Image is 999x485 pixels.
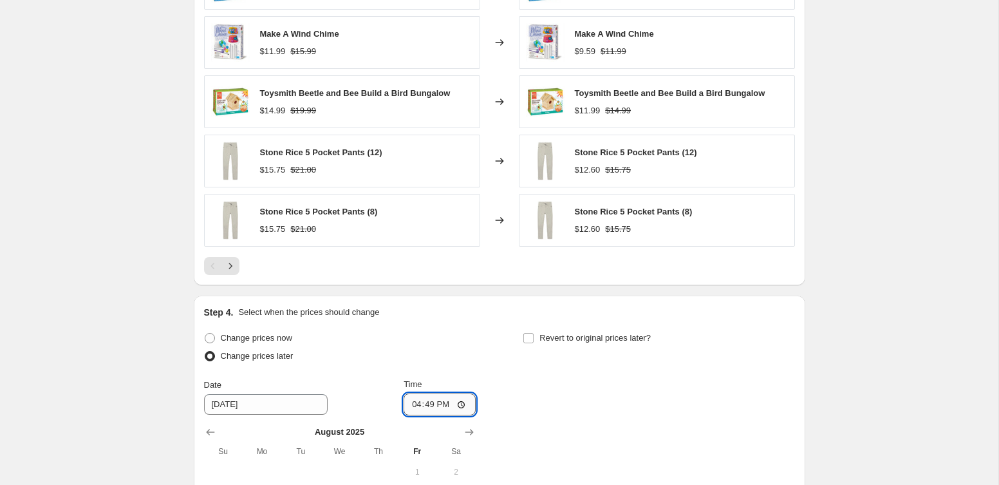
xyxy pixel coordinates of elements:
[201,423,219,441] button: Show previous month, July 2025
[204,394,328,415] input: 8/22/2025
[359,441,398,462] th: Thursday
[575,164,601,176] div: $12.60
[204,306,234,319] h2: Step 4.
[290,104,316,117] strike: $19.99
[575,147,697,157] span: Stone Rice 5 Pocket Pants (12)
[211,142,250,180] img: 4-slim-fit-sustainable-cotton-trousers-boys_id_23-00520-010-M-4_80x.jpg
[209,446,238,457] span: Su
[442,446,470,457] span: Sa
[605,164,631,176] strike: $15.75
[204,380,221,390] span: Date
[290,223,316,236] strike: $21.00
[575,104,601,117] div: $11.99
[260,147,382,157] span: Stone Rice 5 Pocket Pants (12)
[575,45,596,58] div: $9.59
[605,104,631,117] strike: $14.99
[526,82,565,121] img: ToysmithBeetleandBeeBuildaBirdBungalowMyUrbanToddler_80x.webp
[260,88,451,98] span: Toysmith Beetle and Bee Build a Bird Bungalow
[260,223,286,236] div: $15.75
[575,29,654,39] span: Make A Wind Chime
[211,82,250,121] img: ToysmithBeetleandBeeBuildaBirdBungalowMyUrbanToddler_80x.webp
[211,23,250,62] img: 53036-DEFAULT-l_80x.jpg
[260,45,286,58] div: $11.99
[404,379,422,389] span: Time
[204,441,243,462] th: Sunday
[286,446,315,457] span: Tu
[204,257,239,275] nav: Pagination
[460,423,478,441] button: Show next month, September 2025
[364,446,393,457] span: Th
[404,394,476,415] input: 12:00
[260,164,286,176] div: $15.75
[290,164,316,176] strike: $21.00
[238,306,379,319] p: Select when the prices should change
[325,446,353,457] span: We
[221,333,292,343] span: Change prices now
[248,446,276,457] span: Mo
[442,467,470,477] span: 2
[320,441,359,462] th: Wednesday
[221,351,294,361] span: Change prices later
[575,223,601,236] div: $12.60
[601,45,626,58] strike: $11.99
[243,441,281,462] th: Monday
[260,207,378,216] span: Stone Rice 5 Pocket Pants (8)
[221,257,239,275] button: Next
[436,441,475,462] th: Saturday
[605,223,631,236] strike: $15.75
[436,462,475,482] button: Saturday August 2 2025
[403,446,431,457] span: Fr
[290,45,316,58] strike: $15.99
[539,333,651,343] span: Revert to original prices later?
[260,29,339,39] span: Make A Wind Chime
[211,201,250,240] img: 4-slim-fit-sustainable-cotton-trousers-boys_id_23-00520-010-M-4_80x.jpg
[575,88,765,98] span: Toysmith Beetle and Bee Build a Bird Bungalow
[281,441,320,462] th: Tuesday
[260,104,286,117] div: $14.99
[526,142,565,180] img: 4-slim-fit-sustainable-cotton-trousers-boys_id_23-00520-010-M-4_80x.jpg
[398,462,436,482] button: Friday August 1 2025
[403,467,431,477] span: 1
[575,207,693,216] span: Stone Rice 5 Pocket Pants (8)
[398,441,436,462] th: Friday
[526,201,565,240] img: 4-slim-fit-sustainable-cotton-trousers-boys_id_23-00520-010-M-4_80x.jpg
[526,23,565,62] img: 53036-DEFAULT-l_80x.jpg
